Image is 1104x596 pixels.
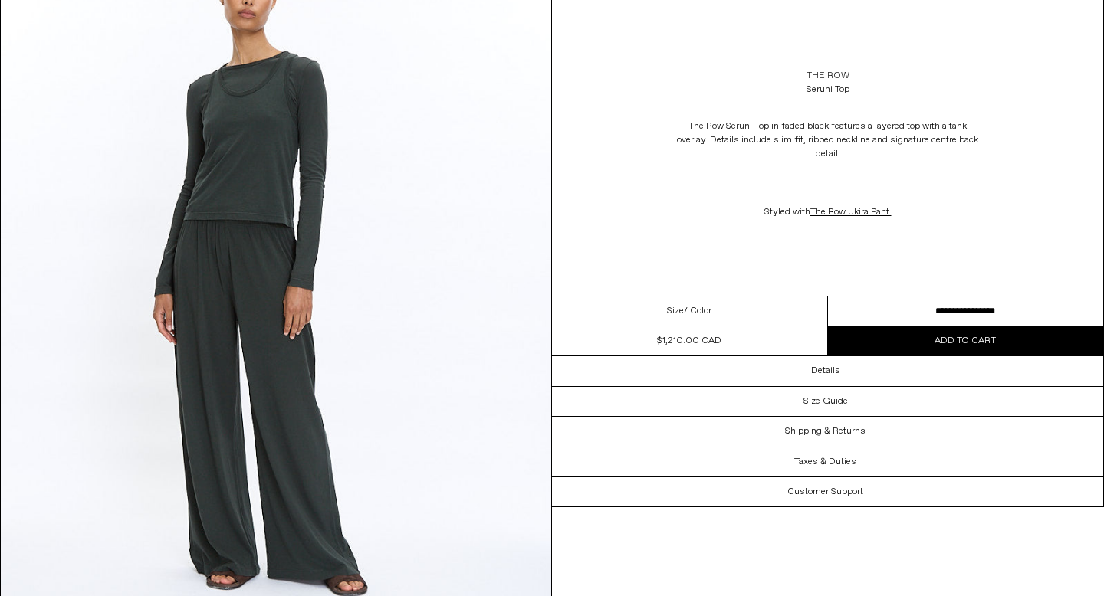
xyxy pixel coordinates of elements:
[807,69,849,83] a: The Row
[785,426,866,437] h3: Shipping & Returns
[935,335,996,347] span: Add to cart
[807,83,849,97] div: Seruni Top
[677,120,978,160] span: The Row Seruni Top in faded black features a layered top with a tank overlay. Details include sli...
[811,365,840,376] h3: Details
[794,457,856,467] h3: Taxes & Duties
[764,206,892,218] span: Styled with
[810,206,889,218] a: The Row Ukira Pant
[667,304,684,318] span: Size
[684,304,711,318] span: / Color
[787,486,863,497] h3: Customer Support
[803,396,848,407] h3: Size Guide
[657,335,721,347] span: $1,210.00 CAD
[828,326,1104,355] button: Add to cart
